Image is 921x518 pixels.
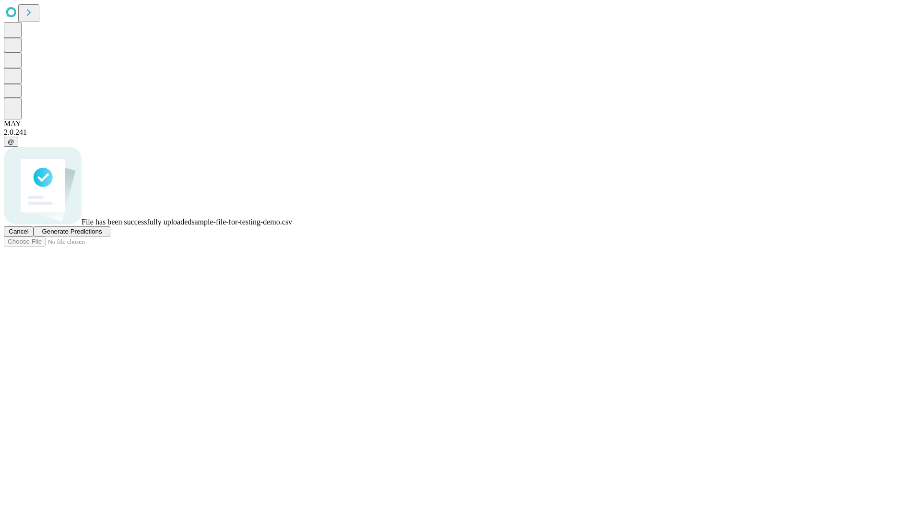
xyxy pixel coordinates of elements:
span: Generate Predictions [42,228,102,235]
div: MAY [4,119,917,128]
button: @ [4,137,18,147]
span: @ [8,138,14,145]
button: Cancel [4,226,34,236]
span: File has been successfully uploaded [82,218,191,226]
button: Generate Predictions [34,226,110,236]
div: 2.0.241 [4,128,917,137]
span: sample-file-for-testing-demo.csv [191,218,292,226]
span: Cancel [9,228,29,235]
